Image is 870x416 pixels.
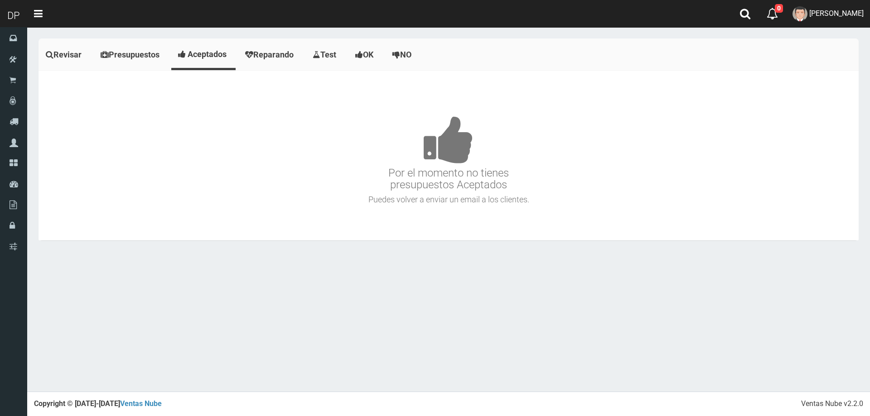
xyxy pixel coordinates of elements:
div: Ventas Nube v2.2.0 [801,399,863,409]
h4: Puedes volver a enviar un email a los clientes. [41,195,856,204]
span: [PERSON_NAME] [809,9,864,18]
span: OK [363,50,373,59]
a: Presupuestos [93,41,169,69]
img: User Image [793,6,807,21]
span: Test [320,50,336,59]
a: Ventas Nube [120,399,162,408]
span: Presupuestos [109,50,159,59]
a: Aceptados [171,41,236,68]
a: NO [385,41,421,69]
span: Aceptados [188,49,227,59]
strong: Copyright © [DATE]-[DATE] [34,399,162,408]
span: 0 [775,4,783,13]
a: Reparando [238,41,303,69]
span: Revisar [53,50,82,59]
span: NO [400,50,411,59]
h3: Por el momento no tienes presupuestos Aceptados [41,89,856,191]
a: Test [305,41,346,69]
a: OK [348,41,383,69]
span: Reparando [253,50,294,59]
a: Revisar [39,41,91,69]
